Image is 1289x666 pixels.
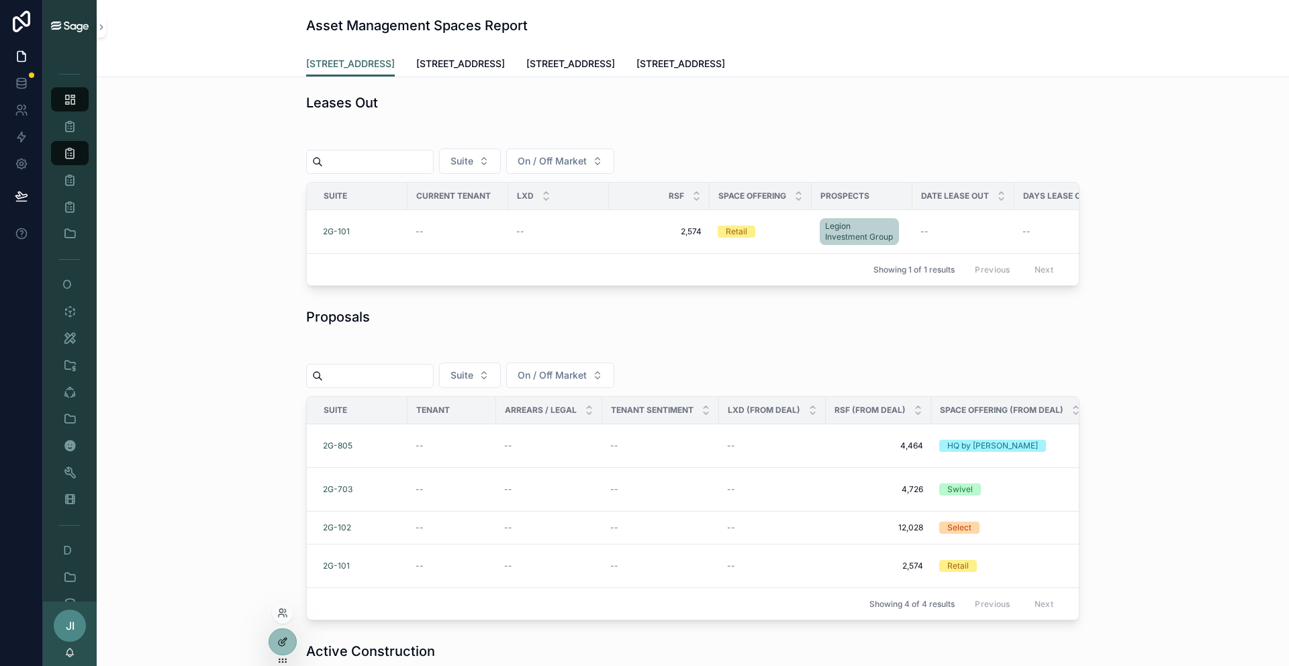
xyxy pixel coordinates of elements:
a: -- [727,561,818,571]
h1: Proposals [306,307,370,326]
span: -- [610,561,618,571]
span: Showing 1 of 1 results [873,265,955,275]
a: Retail [939,560,1081,572]
a: HQ by [PERSON_NAME] [939,440,1081,452]
a: D [51,538,89,563]
img: App logo [51,21,89,33]
span: -- [416,561,424,571]
span: 2G-703 [323,484,352,495]
span: -- [516,226,524,237]
div: Retail [947,560,969,572]
a: [STREET_ADDRESS] [636,52,725,79]
a: -- [504,522,594,533]
button: Select Button [439,363,501,388]
a: -- [1022,226,1110,237]
a: -- [610,522,711,533]
a: [STREET_ADDRESS] [306,52,395,77]
span: Space Offering (from Deal) [940,405,1063,416]
a: 2G-703 [323,484,399,495]
span: -- [610,484,618,495]
a: -- [504,484,594,495]
span: [STREET_ADDRESS] [416,57,505,70]
a: Retail [718,226,804,238]
a: -- [416,522,488,533]
a: 2G-101 [323,226,350,237]
span: Showing 4 of 4 results [869,599,955,610]
a: 2G-805 [323,440,352,451]
span: Suite [450,154,473,168]
a: -- [610,440,711,451]
div: Retail [726,226,747,238]
a: Legion Investment Group [820,218,899,245]
span: D [60,544,74,557]
span: [STREET_ADDRESS] [306,57,395,70]
a: 2G-101 [323,561,399,571]
a: -- [727,440,818,451]
div: scrollable content [43,54,97,602]
button: Select Button [506,148,614,174]
a: -- [610,484,711,495]
span: Current Tenant [416,191,491,201]
a: 2G-101 [323,561,350,571]
a: 2,574 [834,561,923,571]
span: Tenant Sentiment [611,405,694,416]
a: 2,574 [617,226,702,237]
span: On / Off Market [518,369,587,382]
span: JI [66,618,75,634]
a: 2G-805 [323,440,399,451]
a: -- [727,522,818,533]
span: -- [416,440,424,451]
span: Suite [324,191,347,201]
a: -- [504,561,594,571]
a: -- [416,440,488,451]
span: RSF [669,191,684,201]
h1: Asset Management Spaces Report [306,16,528,35]
a: -- [920,226,1006,237]
span: Legion Investment Group [825,221,894,242]
a: 2G-101 [323,226,399,237]
a: O [51,273,89,297]
span: On / Off Market [518,154,587,168]
span: LXD [517,191,534,201]
div: HQ by [PERSON_NAME] [947,440,1038,452]
span: -- [504,440,512,451]
span: O [60,278,74,291]
span: Suite [450,369,473,382]
a: 4,464 [834,440,923,451]
a: [STREET_ADDRESS] [526,52,615,79]
span: 4,726 [834,484,923,495]
a: Swivel [939,483,1081,495]
span: Space Offering [718,191,786,201]
span: Date Lease Out [921,191,989,201]
a: -- [727,484,818,495]
a: -- [610,561,711,571]
button: Select Button [506,363,614,388]
span: -- [504,484,512,495]
a: -- [416,484,488,495]
a: -- [416,561,488,571]
span: -- [727,484,735,495]
span: -- [416,522,424,533]
span: -- [504,522,512,533]
a: -- [516,226,601,237]
span: Days Lease Out [1023,191,1092,201]
div: Swivel [947,483,973,495]
a: -- [416,226,500,237]
span: -- [1022,226,1031,237]
a: 12,028 [834,522,923,533]
div: Select [947,522,971,534]
span: Prospects [820,191,869,201]
span: -- [610,440,618,451]
a: 2G-102 [323,522,351,533]
span: -- [920,226,928,237]
span: Suite [324,405,347,416]
a: Select [939,522,1081,534]
h1: Leases Out [306,93,378,112]
span: -- [504,561,512,571]
a: -- [504,440,594,451]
